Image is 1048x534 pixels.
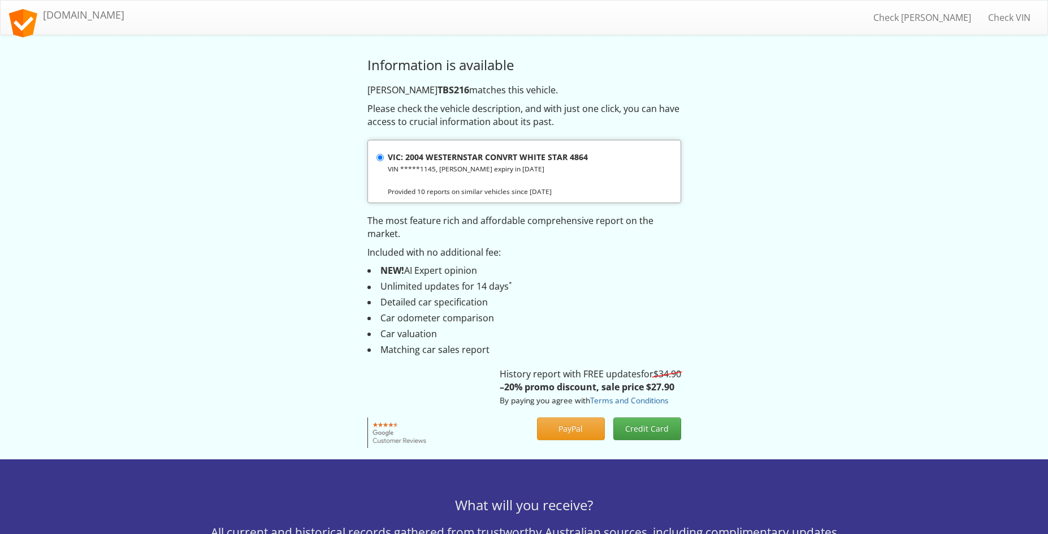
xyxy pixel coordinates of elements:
[500,368,681,407] p: History report with FREE updates
[641,368,681,380] span: for
[367,328,681,341] li: Car valuation
[500,381,674,393] strong: –20% promo discount, sale price $27.90
[367,214,681,240] p: The most feature rich and affordable comprehensive report on the market.
[367,280,681,293] li: Unlimited updates for 14 days
[438,84,469,96] strong: TBS216
[367,296,681,309] li: Detailed car specification
[9,9,37,37] img: logo.svg
[537,417,605,440] button: PayPal
[202,498,846,513] h3: What will you receive?
[590,395,668,406] a: Terms and Conditions
[367,246,681,259] p: Included with no additional fee:
[367,84,681,97] p: [PERSON_NAME] matches this vehicle.
[865,3,980,32] a: Check [PERSON_NAME]
[367,343,681,356] li: Matching car sales report
[388,187,552,196] small: Provided 10 reports on similar vehicles since [DATE]
[367,312,681,325] li: Car odometer comparison
[1,1,133,29] a: [DOMAIN_NAME]
[388,164,544,173] small: VIN *****1145, [PERSON_NAME] expiry in [DATE]
[367,102,681,128] p: Please check the vehicle description, and with just one click, you can have access to crucial inf...
[367,264,681,277] li: AI Expert opinion
[367,58,681,72] h3: Information is available
[367,417,432,448] img: Google customer reviews
[500,395,668,406] small: By paying you agree with
[388,152,588,162] strong: VIC: 2004 WESTERNSTAR CONVRT WHITE STAR 4864
[380,264,404,277] strong: NEW!
[613,417,681,440] button: Credit Card
[653,368,681,380] s: $34.90
[980,3,1039,32] a: Check VIN
[376,154,384,161] input: VIC: 2004 WESTERNSTAR CONVRT WHITE STAR 4864 VIN *****1145, [PERSON_NAME] expiry in [DATE] Provid...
